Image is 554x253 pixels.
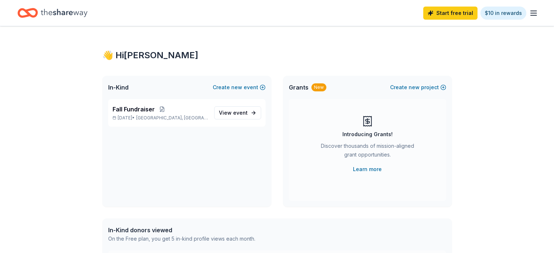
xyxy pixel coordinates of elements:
span: Fall Fundraiser [113,105,155,114]
div: Discover thousands of mission-aligned grant opportunities. [318,142,417,162]
a: Learn more [353,165,382,174]
span: new [409,83,420,92]
span: [GEOGRAPHIC_DATA], [GEOGRAPHIC_DATA] [136,115,208,121]
span: Grants [289,83,309,92]
a: $10 in rewards [480,7,526,20]
button: Createnewevent [213,83,266,92]
a: View event [214,106,261,119]
div: 👋 Hi [PERSON_NAME] [102,50,452,61]
span: In-Kind [108,83,129,92]
div: On the Free plan, you get 5 in-kind profile views each month. [108,234,255,243]
span: View [219,108,248,117]
span: event [233,110,248,116]
span: new [231,83,242,92]
div: Introducing Grants! [342,130,393,139]
a: Home [17,4,87,21]
div: New [311,83,326,91]
a: Start free trial [423,7,478,20]
div: In-Kind donors viewed [108,226,255,234]
p: [DATE] • [113,115,208,121]
button: Createnewproject [390,83,446,92]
